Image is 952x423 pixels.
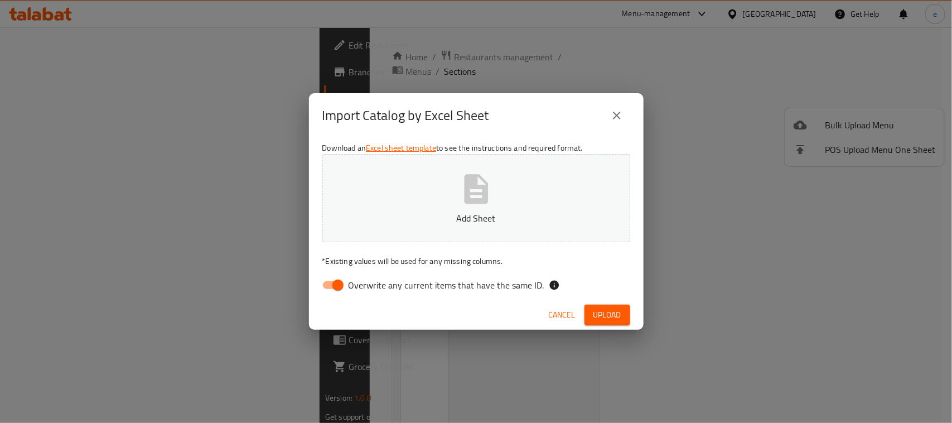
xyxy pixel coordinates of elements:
[549,280,560,291] svg: If the overwrite option isn't selected, then the items that match an existing ID will be ignored ...
[584,305,630,325] button: Upload
[322,154,630,242] button: Add Sheet
[544,305,580,325] button: Cancel
[549,308,576,322] span: Cancel
[340,212,613,225] p: Add Sheet
[322,107,489,124] h2: Import Catalog by Excel Sheet
[349,278,544,292] span: Overwrite any current items that have the same ID.
[366,141,436,155] a: Excel sheet template
[309,138,644,300] div: Download an to see the instructions and required format.
[322,256,630,267] p: Existing values will be used for any missing columns.
[603,102,630,129] button: close
[593,308,621,322] span: Upload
